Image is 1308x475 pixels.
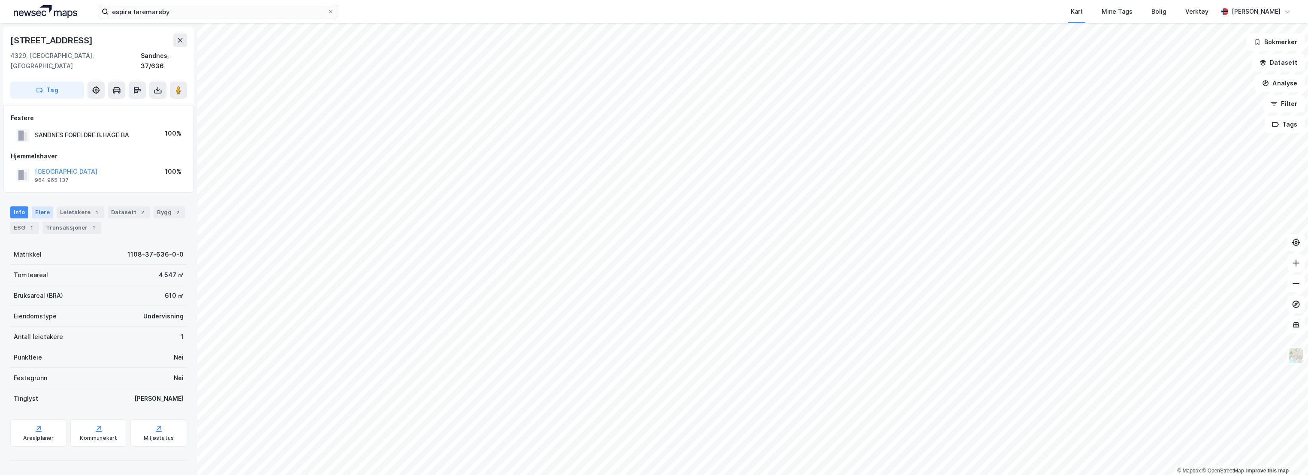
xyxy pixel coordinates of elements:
[10,33,94,47] div: [STREET_ADDRESS]
[1202,468,1244,474] a: OpenStreetMap
[174,373,184,383] div: Nei
[174,352,184,363] div: Nei
[92,208,101,217] div: 1
[14,249,42,260] div: Matrikkel
[10,51,141,71] div: 4329, [GEOGRAPHIC_DATA], [GEOGRAPHIC_DATA]
[143,311,184,321] div: Undervisning
[108,206,150,218] div: Datasett
[11,151,187,161] div: Hjemmelshaver
[1177,468,1201,474] a: Mapbox
[23,435,54,442] div: Arealplaner
[165,166,181,177] div: 100%
[10,82,84,99] button: Tag
[14,5,77,18] img: logo.a4113a55bc3d86da70a041830d287a7e.svg
[35,177,69,184] div: 964 965 137
[1265,434,1308,475] iframe: Chat Widget
[10,206,28,218] div: Info
[159,270,184,280] div: 4 547 ㎡
[165,290,184,301] div: 610 ㎡
[1263,95,1305,112] button: Filter
[10,222,39,234] div: ESG
[1288,348,1304,364] img: Z
[181,332,184,342] div: 1
[154,206,185,218] div: Bygg
[141,51,187,71] div: Sandnes, 37/636
[138,208,147,217] div: 2
[1247,33,1305,51] button: Bokmerker
[144,435,174,442] div: Miljøstatus
[127,249,184,260] div: 1108-37-636-0-0
[42,222,101,234] div: Transaksjoner
[14,393,38,404] div: Tinglyst
[1265,116,1305,133] button: Tags
[80,435,117,442] div: Kommunekart
[173,208,182,217] div: 2
[109,5,327,18] input: Søk på adresse, matrikkel, gårdeiere, leietakere eller personer
[14,290,63,301] div: Bruksareal (BRA)
[1185,6,1208,17] div: Verktøy
[14,352,42,363] div: Punktleie
[89,224,98,232] div: 1
[134,393,184,404] div: [PERSON_NAME]
[1252,54,1305,71] button: Datasett
[57,206,104,218] div: Leietakere
[1265,434,1308,475] div: Kontrollprogram for chat
[1102,6,1133,17] div: Mine Tags
[1255,75,1305,92] button: Analyse
[165,128,181,139] div: 100%
[27,224,36,232] div: 1
[35,130,129,140] div: SANDNES FORELDRE.B.HAGE BA
[14,373,47,383] div: Festegrunn
[1071,6,1083,17] div: Kart
[32,206,53,218] div: Eiere
[14,311,57,321] div: Eiendomstype
[14,270,48,280] div: Tomteareal
[11,113,187,123] div: Festere
[1232,6,1281,17] div: [PERSON_NAME]
[1151,6,1166,17] div: Bolig
[14,332,63,342] div: Antall leietakere
[1246,468,1289,474] a: Improve this map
